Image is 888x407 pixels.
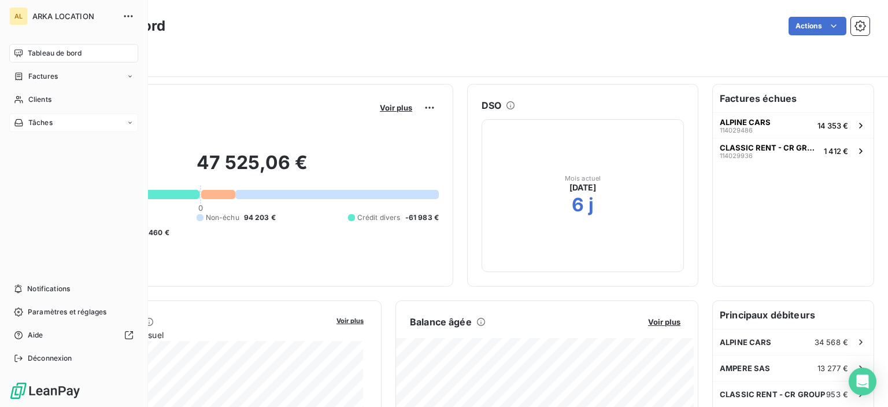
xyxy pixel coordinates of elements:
[27,284,70,294] span: Notifications
[9,326,138,344] a: Aide
[826,390,848,399] span: 953 €
[32,12,116,21] span: ARKA LOCATION
[206,212,239,223] span: Non-échu
[720,364,771,373] span: AMPERE SAS
[28,71,58,82] span: Factures
[333,315,367,325] button: Voir plus
[815,338,848,347] span: 34 568 €
[9,382,81,400] img: Logo LeanPay
[713,301,874,329] h6: Principaux débiteurs
[65,151,439,186] h2: 47 525,06 €
[380,103,412,112] span: Voir plus
[645,317,684,327] button: Voir plus
[65,329,328,341] span: Chiffre d'affaires mensuel
[244,212,276,223] span: 94 203 €
[357,212,401,223] span: Crédit divers
[28,94,51,105] span: Clients
[720,143,819,152] span: CLASSIC RENT - CR GROUP
[569,182,597,193] span: [DATE]
[720,118,771,127] span: ALPINE CARS
[336,317,364,325] span: Voir plus
[589,193,594,217] h2: j
[482,98,501,112] h6: DSO
[720,390,825,399] span: CLASSIC RENT - CR GROUP
[817,364,848,373] span: 13 277 €
[28,330,43,340] span: Aide
[572,193,584,217] h2: 6
[410,315,472,329] h6: Balance âgée
[648,317,680,327] span: Voir plus
[376,102,416,113] button: Voir plus
[198,203,203,212] span: 0
[713,85,874,112] h6: Factures échues
[28,118,53,128] span: Tâches
[720,127,753,134] span: 114029486
[849,368,876,395] div: Open Intercom Messenger
[817,121,848,130] span: 14 353 €
[9,7,28,25] div: AL
[405,212,439,223] span: -61 983 €
[145,228,169,238] span: -460 €
[720,152,753,159] span: 114029936
[824,146,848,156] span: 1 412 €
[789,17,846,35] button: Actions
[28,353,72,364] span: Déconnexion
[28,48,82,58] span: Tableau de bord
[720,338,772,347] span: ALPINE CARS
[713,112,874,138] button: ALPINE CARS11402948614 353 €
[565,175,601,182] span: Mois actuel
[28,307,106,317] span: Paramètres et réglages
[713,138,874,163] button: CLASSIC RENT - CR GROUP1140299361 412 €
